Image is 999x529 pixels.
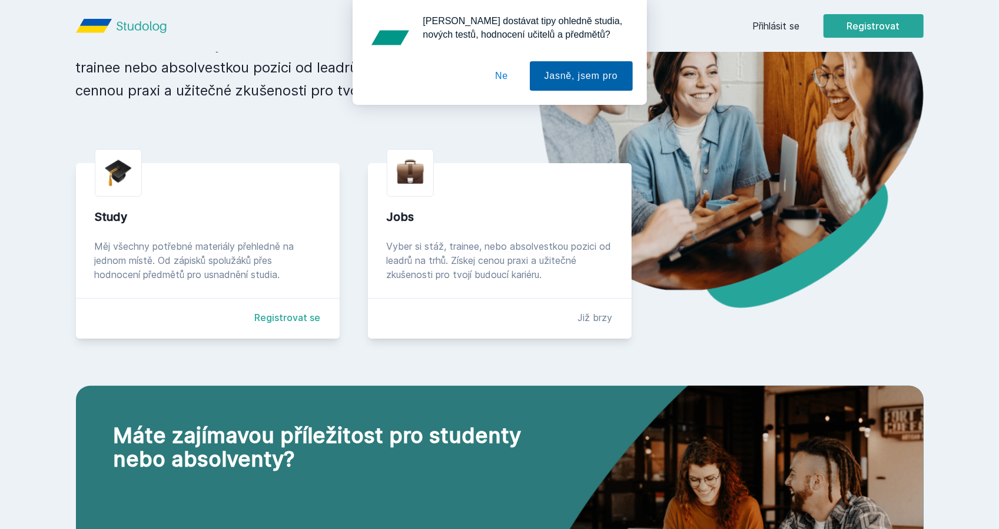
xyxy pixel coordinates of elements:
div: Již brzy [578,310,613,325]
div: Vyber si stáž, trainee, nebo absolvestkou pozici od leadrů na trhů. Získej cenou praxi a užitečné... [387,239,613,282]
button: Jasně, jsem pro [530,61,633,91]
div: Měj všechny potřebné materiály přehledně na jednom místě. Od zápisků spolužáků přes hodnocení pře... [95,239,321,282]
img: graduation-cap.png [105,159,132,187]
div: Study [95,209,321,225]
img: notification icon [367,14,414,61]
div: [PERSON_NAME] dostávat tipy ohledně studia, nových testů, hodnocení učitelů a předmětů? [414,14,633,41]
button: Ne [480,61,523,91]
div: Jobs [387,209,613,225]
img: briefcase.png [397,157,424,187]
a: Registrovat se [255,310,321,325]
h2: Máte zajímavou příležitost pro studenty nebo absolventy? [114,424,566,471]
